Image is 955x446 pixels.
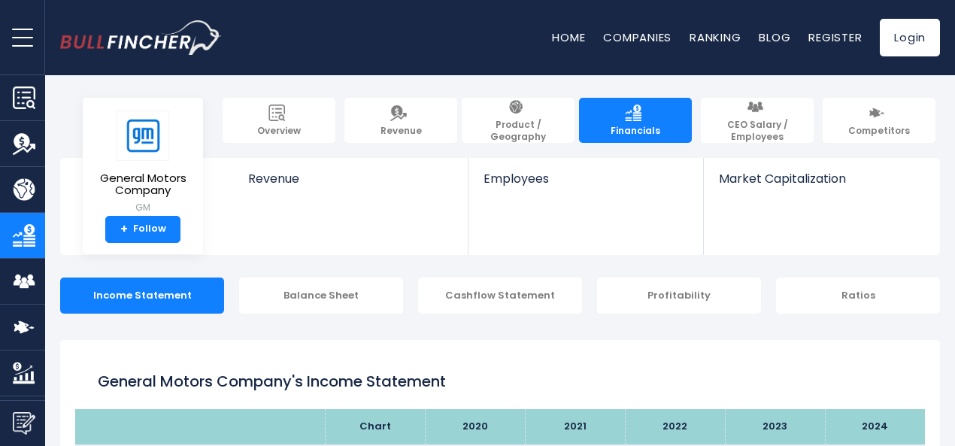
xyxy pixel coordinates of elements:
div: Income Statement [60,278,224,314]
span: Overview [257,125,301,137]
a: Home [552,29,585,45]
a: Blog [759,29,790,45]
div: Ratios [776,278,940,314]
span: Product / Geography [469,119,567,142]
th: 2024 [825,409,925,444]
a: Employees [468,158,702,211]
a: CEO Salary / Employees [701,98,814,143]
a: Ranking [690,29,741,45]
a: Competitors [823,98,935,143]
small: GM [95,201,191,214]
a: Companies [603,29,672,45]
th: 2023 [725,409,825,444]
a: Revenue [344,98,457,143]
span: Revenue [248,171,453,186]
a: Product / Geography [462,98,575,143]
a: Login [880,19,940,56]
th: 2021 [525,409,625,444]
strong: + [120,223,128,236]
a: General Motors Company GM [94,110,192,216]
span: General Motors Company [95,172,191,197]
div: Balance Sheet [239,278,403,314]
h1: General Motors Company's Income Statement [98,370,902,393]
a: Financials [579,98,692,143]
a: Go to homepage [60,20,222,55]
span: Financials [611,125,660,137]
img: bullfincher logo [60,20,222,55]
div: Profitability [597,278,761,314]
span: Market Capitalization [719,171,923,186]
div: Cashflow Statement [418,278,582,314]
span: CEO Salary / Employees [708,119,806,142]
th: 2020 [425,409,525,444]
a: Register [808,29,862,45]
a: +Follow [105,216,180,243]
a: Market Capitalization [704,158,938,211]
th: 2022 [625,409,725,444]
span: Employees [484,171,687,186]
span: Revenue [380,125,422,137]
a: Overview [223,98,335,143]
span: Competitors [848,125,910,137]
a: Revenue [233,158,468,211]
th: Chart [325,409,425,444]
